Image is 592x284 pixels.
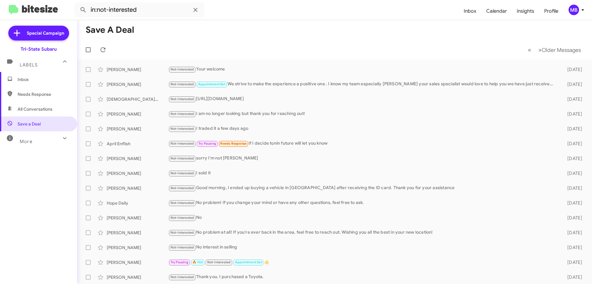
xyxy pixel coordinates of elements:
[171,260,188,264] span: Try Pausing
[8,26,69,40] a: Special Campaign
[557,96,587,102] div: [DATE]
[171,142,194,146] span: Not-Interested
[107,81,168,87] div: [PERSON_NAME]
[107,274,168,280] div: [PERSON_NAME]
[168,214,557,221] div: No
[557,111,587,117] div: [DATE]
[557,155,587,162] div: [DATE]
[107,215,168,221] div: [PERSON_NAME]
[107,170,168,176] div: [PERSON_NAME]
[220,142,246,146] span: Needs Response
[557,141,587,147] div: [DATE]
[18,121,41,127] span: Save a Deal
[107,126,168,132] div: [PERSON_NAME]
[171,97,194,101] span: Not-Interested
[192,260,203,264] span: 🔥 Hot
[524,44,535,56] button: Previous
[18,91,70,97] span: Needs Response
[198,142,216,146] span: Try Pausing
[557,215,587,221] div: [DATE]
[107,230,168,236] div: [PERSON_NAME]
[557,170,587,176] div: [DATE]
[107,244,168,251] div: [PERSON_NAME]
[557,230,587,236] div: [DATE]
[168,229,557,236] div: No problem at all! If you're ever back in the area, feel free to reach out. Wishing you all the b...
[171,216,194,220] span: Not-Interested
[171,245,194,249] span: Not-Interested
[542,47,581,53] span: Older Messages
[171,112,194,116] span: Not-Interested
[20,62,38,68] span: Labels
[538,46,542,54] span: »
[107,111,168,117] div: [PERSON_NAME]
[557,274,587,280] div: [DATE]
[168,259,557,266] div: 👍
[168,184,557,192] div: Good morning, I ended up buying a vehicle in [GEOGRAPHIC_DATA] after receiving the ID card. Thank...
[168,155,557,162] div: sorry I'm not [PERSON_NAME]
[168,273,557,281] div: Thank you. I purchased a Toyota.
[168,81,557,88] div: We strive to make the experience a positive one . I know my team especially [PERSON_NAME] your sa...
[168,244,557,251] div: No interest in selling
[557,81,587,87] div: [DATE]
[207,260,231,264] span: Not-Interested
[557,244,587,251] div: [DATE]
[75,2,204,17] input: Search
[539,2,563,20] a: Profile
[524,44,585,56] nav: Page navigation example
[86,25,134,35] h1: Save a Deal
[481,2,512,20] a: Calendar
[107,141,168,147] div: April Enflish
[168,125,557,132] div: I traded it a few days ago
[171,231,194,235] span: Not-Interested
[557,259,587,265] div: [DATE]
[171,275,194,279] span: Not-Interested
[107,185,168,191] div: [PERSON_NAME]
[512,2,539,20] a: Insights
[168,110,557,117] div: I am no longer looking but thank you for reaching out!
[171,156,194,160] span: Not-Interested
[107,155,168,162] div: [PERSON_NAME]
[557,66,587,73] div: [DATE]
[557,126,587,132] div: [DATE]
[171,186,194,190] span: Not-Interested
[563,5,585,15] button: MB
[171,201,194,205] span: Not-Interested
[198,82,225,86] span: Appointment Set
[18,106,52,112] span: All Conversations
[535,44,585,56] button: Next
[235,260,262,264] span: Appointment Set
[171,82,194,86] span: Not-Interested
[171,127,194,131] span: Not-Interested
[459,2,481,20] a: Inbox
[107,96,168,102] div: [DEMOGRAPHIC_DATA][PERSON_NAME]
[168,199,557,206] div: No problem! If you change your mind or have any other questions, feel free to ask.
[168,170,557,177] div: I sold it
[528,46,531,54] span: «
[20,139,32,144] span: More
[168,66,557,73] div: Your welcome
[171,171,194,175] span: Not-Interested
[569,5,579,15] div: MB
[18,76,70,83] span: Inbox
[107,259,168,265] div: [PERSON_NAME]
[557,185,587,191] div: [DATE]
[168,140,557,147] div: If I decide tonin future will let you know
[557,200,587,206] div: [DATE]
[107,66,168,73] div: [PERSON_NAME]
[27,30,64,36] span: Special Campaign
[21,46,57,52] div: Tri-State Subaru
[107,200,168,206] div: Hope Daily
[171,67,194,71] span: Not-Interested
[168,95,557,103] div: [URL][DOMAIN_NAME]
